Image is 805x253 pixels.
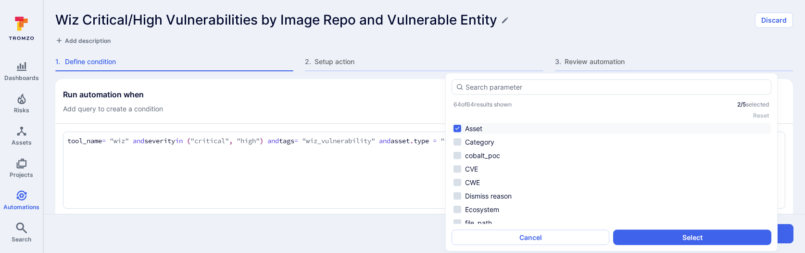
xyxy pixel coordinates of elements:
[452,217,771,228] li: file_path
[565,57,793,67] span: Review automation
[613,230,771,245] button: Select
[452,136,771,147] li: Category
[305,57,313,67] span: 2 .
[4,74,39,81] span: Dashboards
[14,107,29,114] span: Risks
[12,139,32,146] span: Assets
[452,149,771,161] li: cobalt_poc
[452,190,771,201] li: Dismiss reason
[452,176,771,188] li: CWE
[65,37,111,44] span: Add description
[10,171,33,178] span: Projects
[453,101,512,108] p: 64 of 64 results shown
[63,90,163,99] h2: Run automation when
[55,57,63,67] span: 1 .
[55,12,497,28] h1: Wiz Critical/High Vulnerabilities by Image Repo and Vulnerable Entity
[3,203,39,211] span: Automations
[555,57,563,67] span: 3 .
[67,136,781,146] textarea: Add condition
[452,230,609,245] button: Cancel
[755,13,793,28] button: Discard
[55,36,111,45] button: Add description
[737,101,769,108] p: selected
[314,57,543,67] span: Setup action
[452,80,771,245] div: autocomplete options
[465,82,767,92] input: Search parameter
[737,101,746,108] span: 2 / 5
[452,203,771,215] li: Ecosystem
[501,16,509,24] button: Edit title
[452,123,771,134] li: Asset
[12,236,31,243] span: Search
[452,163,771,174] li: CVE
[753,112,769,119] button: Reset
[65,57,293,67] span: Define condition
[63,104,163,114] span: Add query to create a condition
